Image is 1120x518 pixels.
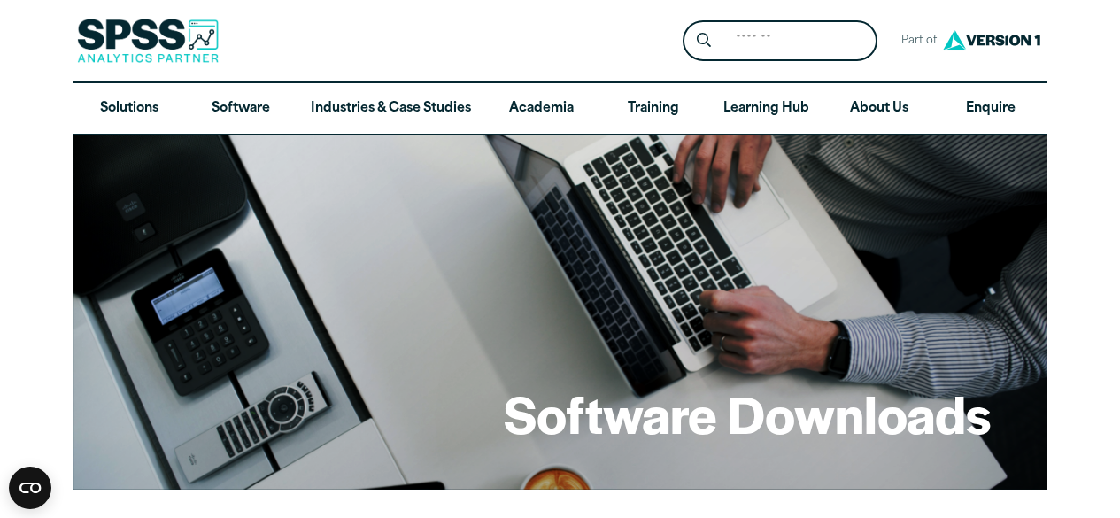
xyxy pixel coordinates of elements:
img: Version1 Logo [938,24,1045,57]
a: Software [185,83,297,135]
a: Industries & Case Studies [297,83,485,135]
span: Part of [892,28,938,54]
img: SPSS Analytics Partner [77,19,219,63]
a: About Us [823,83,935,135]
nav: Desktop version of site main menu [73,83,1047,135]
a: Enquire [935,83,1047,135]
h1: Software Downloads [504,379,991,448]
a: Solutions [73,83,185,135]
a: Academia [485,83,597,135]
a: Training [597,83,708,135]
button: Search magnifying glass icon [687,25,720,58]
a: Learning Hub [709,83,823,135]
svg: Search magnifying glass icon [697,33,711,48]
button: Open CMP widget [9,467,51,509]
form: Site Header Search Form [683,20,877,62]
